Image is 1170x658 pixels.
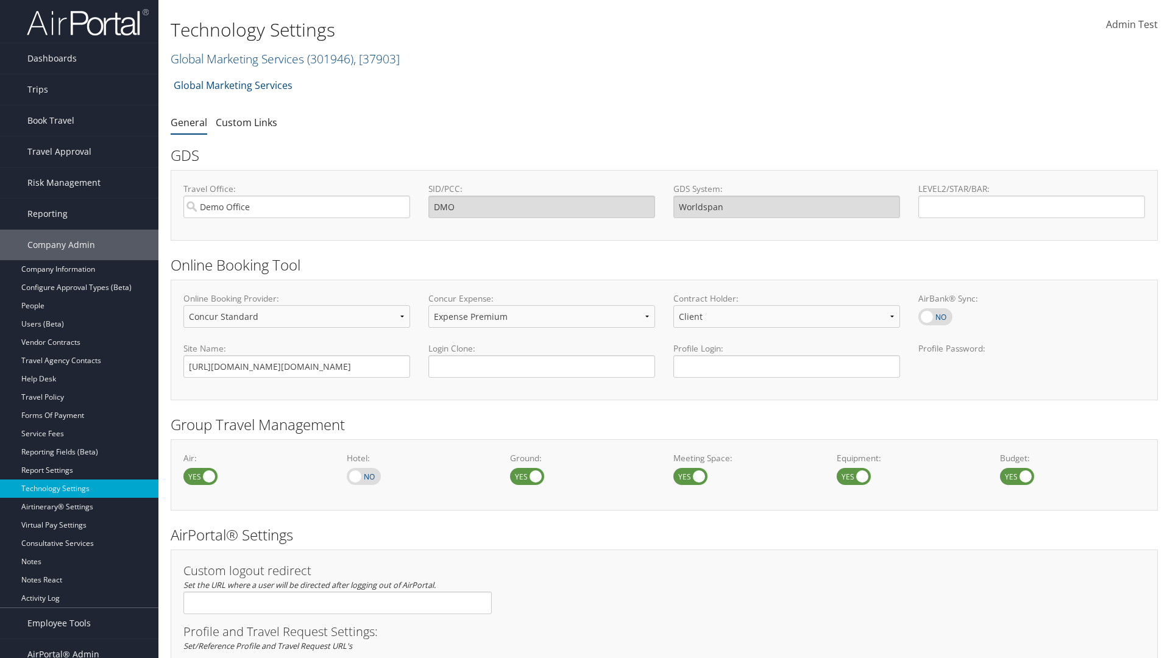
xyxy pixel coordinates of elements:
h3: Profile and Travel Request Settings: [183,626,1145,638]
a: General [171,116,207,129]
span: , [ 37903 ] [353,51,400,67]
label: Air: [183,452,328,464]
h2: Online Booking Tool [171,255,1158,275]
label: Travel Office: [183,183,410,195]
span: Admin Test [1106,18,1158,31]
label: Online Booking Provider: [183,292,410,305]
span: Travel Approval [27,136,91,167]
span: ( 301946 ) [307,51,353,67]
a: Admin Test [1106,6,1158,44]
label: Contract Holder: [673,292,900,305]
label: Equipment: [837,452,982,464]
h1: Technology Settings [171,17,829,43]
label: Profile Login: [673,342,900,377]
span: Dashboards [27,43,77,74]
label: AirBank® Sync [918,308,952,325]
h2: GDS [171,145,1149,166]
label: GDS System: [673,183,900,195]
em: Set/Reference Profile and Travel Request URL's [183,640,352,651]
h2: AirPortal® Settings [171,525,1158,545]
label: Site Name: [183,342,410,355]
span: Reporting [27,199,68,229]
input: Profile Login: [673,355,900,378]
label: Budget: [1000,452,1145,464]
span: Book Travel [27,105,74,136]
a: Global Marketing Services [171,51,400,67]
label: SID/PCC: [428,183,655,195]
a: Custom Links [216,116,277,129]
label: Profile Password: [918,342,1145,377]
label: AirBank® Sync: [918,292,1145,305]
span: Risk Management [27,168,101,198]
span: Trips [27,74,48,105]
span: Company Admin [27,230,95,260]
label: Login Clone: [428,342,655,355]
em: Set the URL where a user will be directed after logging out of AirPortal. [183,579,436,590]
label: Ground: [510,452,655,464]
a: Global Marketing Services [174,73,292,97]
label: Concur Expense: [428,292,655,305]
label: Meeting Space: [673,452,818,464]
label: Hotel: [347,452,492,464]
span: Employee Tools [27,608,91,639]
img: airportal-logo.png [27,8,149,37]
h3: Custom logout redirect [183,565,492,577]
h2: Group Travel Management [171,414,1158,435]
label: LEVEL2/STAR/BAR: [918,183,1145,195]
